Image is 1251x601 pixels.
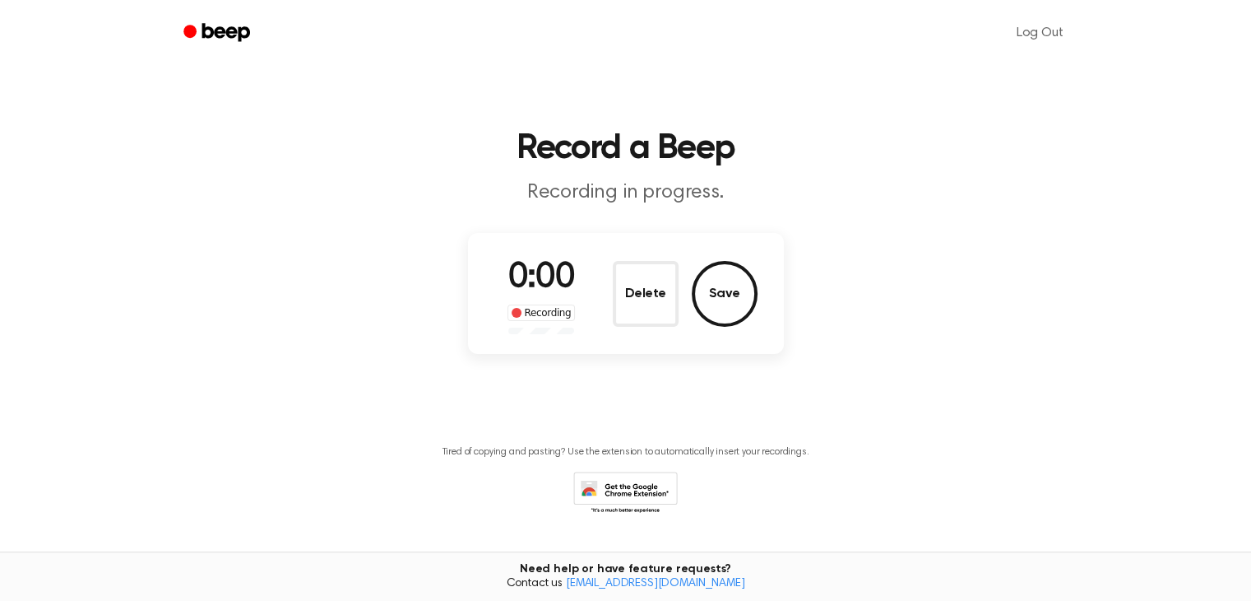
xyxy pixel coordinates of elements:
a: [EMAIL_ADDRESS][DOMAIN_NAME] [566,578,745,589]
button: Save Audio Record [692,261,758,327]
a: Log Out [1000,13,1080,53]
span: 0:00 [508,261,574,296]
h1: Record a Beep [205,132,1047,166]
p: Tired of copying and pasting? Use the extension to automatically insert your recordings. [442,446,809,459]
a: Beep [172,17,265,49]
p: Recording in progress. [310,179,942,207]
div: Recording [507,305,576,321]
span: Contact us [10,577,1241,592]
button: Delete Audio Record [613,261,679,327]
